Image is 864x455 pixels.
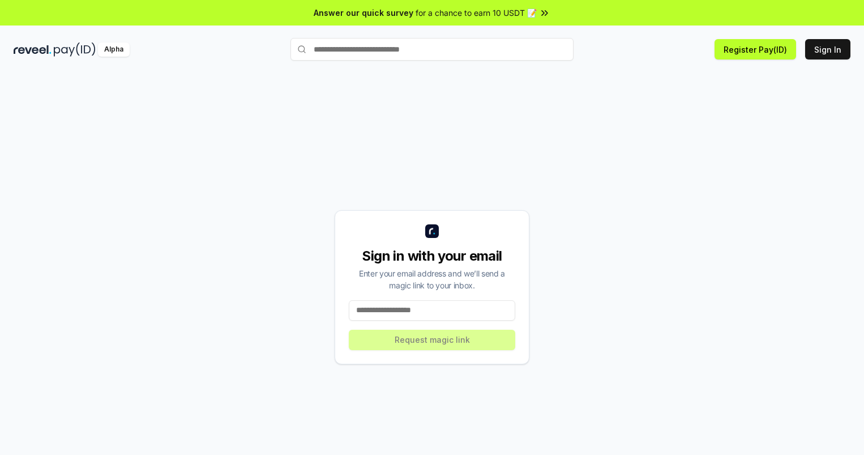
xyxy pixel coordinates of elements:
img: reveel_dark [14,42,52,57]
img: pay_id [54,42,96,57]
button: Sign In [805,39,850,59]
span: Answer our quick survey [314,7,413,19]
div: Alpha [98,42,130,57]
button: Register Pay(ID) [715,39,796,59]
img: logo_small [425,224,439,238]
span: for a chance to earn 10 USDT 📝 [416,7,537,19]
div: Enter your email address and we’ll send a magic link to your inbox. [349,267,515,291]
div: Sign in with your email [349,247,515,265]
